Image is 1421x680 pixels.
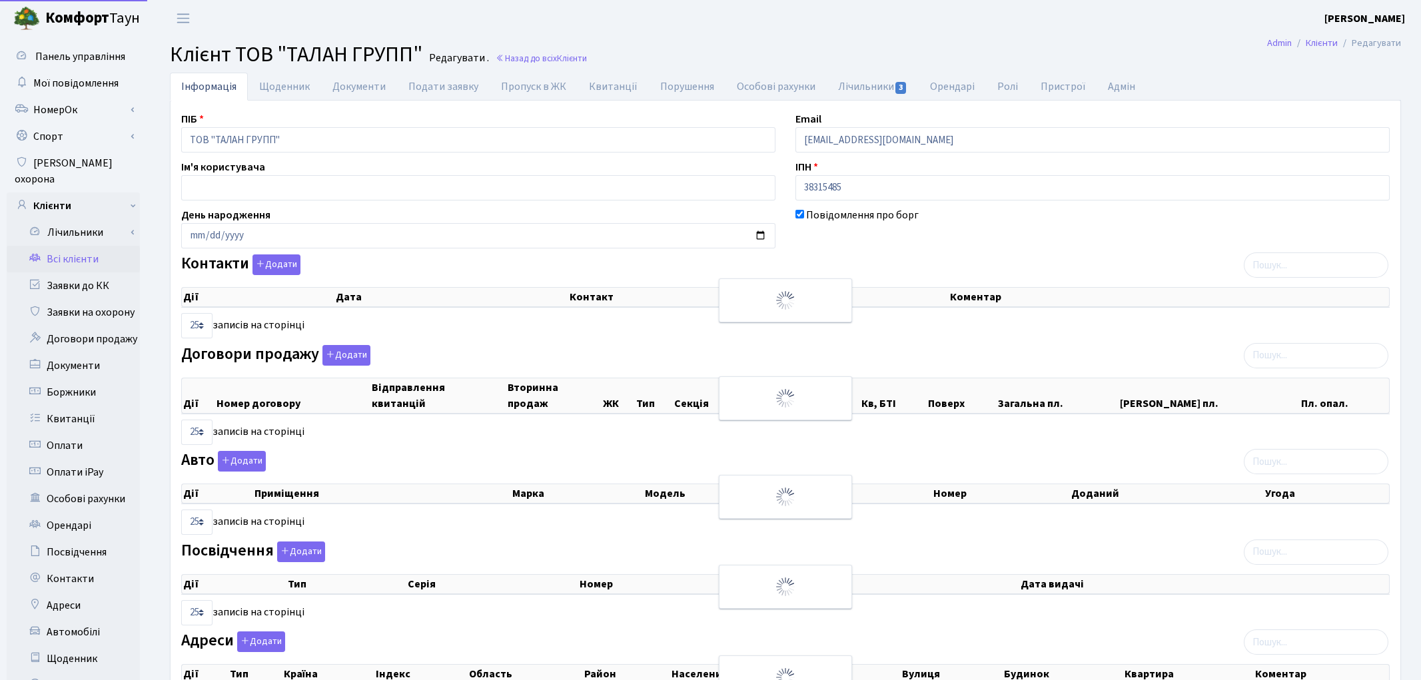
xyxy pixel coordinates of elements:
[1338,36,1401,51] li: Редагувати
[511,484,644,503] th: Марка
[182,484,253,503] th: Дії
[181,541,325,562] label: Посвідчення
[334,288,568,306] th: Дата
[7,406,140,432] a: Квитанції
[1244,629,1388,655] input: Пошук...
[1029,73,1097,101] a: Пристрої
[7,43,140,70] a: Панель управління
[1244,252,1388,278] input: Пошук...
[775,388,796,409] img: Обробка...
[277,541,325,562] button: Посвідчення
[274,539,325,562] a: Додати
[644,484,809,503] th: Модель
[578,575,780,593] th: Номер
[181,313,213,338] select: записів на сторінці
[7,150,140,192] a: [PERSON_NAME] охорона
[248,73,321,101] a: Щоденник
[860,378,927,413] th: Кв, БТІ
[1267,36,1292,50] a: Admin
[775,576,796,597] img: Обробка...
[7,565,140,592] a: Контакти
[780,575,1019,593] th: Видано
[7,379,140,406] a: Боржники
[181,111,204,127] label: ПІБ
[249,252,300,276] a: Додати
[182,288,334,306] th: Дії
[7,246,140,272] a: Всі клієнти
[7,326,140,352] a: Договори продажу
[7,432,140,459] a: Оплати
[181,631,285,652] label: Адреси
[895,82,906,94] span: 3
[181,510,304,535] label: записів на сторінці
[234,629,285,653] a: Додати
[927,378,997,413] th: Поверх
[1244,449,1388,474] input: Пошук...
[602,378,635,413] th: ЖК
[775,290,796,311] img: Обробка...
[1244,539,1388,565] input: Пошук...
[319,342,370,366] a: Додати
[181,600,304,625] label: записів на сторінці
[919,73,986,101] a: Орендарі
[725,73,827,101] a: Особові рахунки
[33,76,119,91] span: Мої повідомлення
[426,52,489,65] small: Редагувати .
[35,49,125,64] span: Панель управління
[13,5,40,32] img: logo.png
[7,486,140,512] a: Особові рахунки
[568,288,949,306] th: Контакт
[215,378,370,413] th: Номер договору
[1300,378,1389,413] th: Пл. опал.
[7,645,140,672] a: Щоденник
[775,486,796,508] img: Обробка...
[321,73,397,101] a: Документи
[170,73,248,101] a: Інформація
[181,451,266,472] label: Авто
[7,539,140,565] a: Посвідчення
[406,575,578,593] th: Серія
[45,7,140,30] span: Таун
[1070,484,1264,503] th: Доданий
[795,159,818,175] label: ІПН
[1324,11,1405,26] b: [PERSON_NAME]
[218,451,266,472] button: Авто
[997,378,1118,413] th: Загальна пл.
[496,52,587,65] a: Назад до всіхКлієнти
[986,73,1029,101] a: Ролі
[286,575,406,593] th: Тип
[578,73,649,101] a: Квитанції
[182,378,215,413] th: Дії
[7,123,140,150] a: Спорт
[15,219,140,246] a: Лічильники
[181,510,213,535] select: записів на сторінці
[181,313,304,338] label: записів на сторінці
[673,378,739,413] th: Секція
[7,619,140,645] a: Автомобілі
[397,73,490,101] a: Подати заявку
[506,378,602,413] th: Вторинна продаж
[181,420,304,445] label: записів на сторінці
[237,631,285,652] button: Адреси
[1306,36,1338,50] a: Клієнти
[370,378,506,413] th: Відправлення квитанцій
[215,449,266,472] a: Додати
[167,7,200,29] button: Переключити навігацію
[557,52,587,65] span: Клієнти
[181,254,300,275] label: Контакти
[1324,11,1405,27] a: [PERSON_NAME]
[649,73,725,101] a: Порушення
[7,459,140,486] a: Оплати iPay
[170,39,422,70] span: Клієнт ТОВ "ТАЛАН ГРУПП"
[181,159,265,175] label: Ім'я користувача
[252,254,300,275] button: Контакти
[806,207,919,223] label: Повідомлення про борг
[7,70,140,97] a: Мої повідомлення
[949,288,1389,306] th: Коментар
[7,352,140,379] a: Документи
[7,97,140,123] a: НомерОк
[1247,29,1421,57] nav: breadcrumb
[1264,484,1389,503] th: Угода
[181,420,213,445] select: записів на сторінці
[181,345,370,366] label: Договори продажу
